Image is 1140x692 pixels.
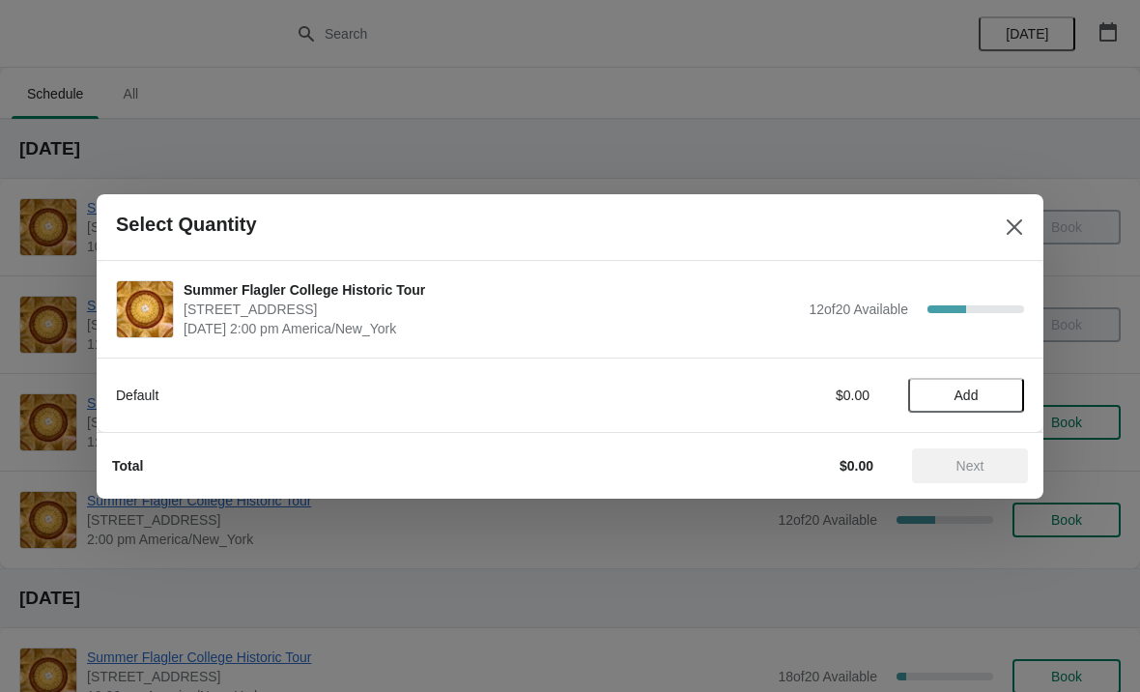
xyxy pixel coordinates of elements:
div: $0.00 [691,386,869,405]
span: Summer Flagler College Historic Tour [184,280,799,300]
button: Add [908,378,1024,413]
span: [DATE] 2:00 pm America/New_York [184,319,799,338]
div: Default [116,386,652,405]
span: Add [955,388,979,403]
img: Summer Flagler College Historic Tour | 74 King Street, St. Augustine, FL, USA | August 17 | 2:00 ... [117,281,173,337]
span: [STREET_ADDRESS] [184,300,799,319]
strong: $0.00 [840,458,873,474]
h2: Select Quantity [116,214,257,236]
button: Close [997,210,1032,245]
span: 12 of 20 Available [809,302,908,317]
strong: Total [112,458,143,474]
